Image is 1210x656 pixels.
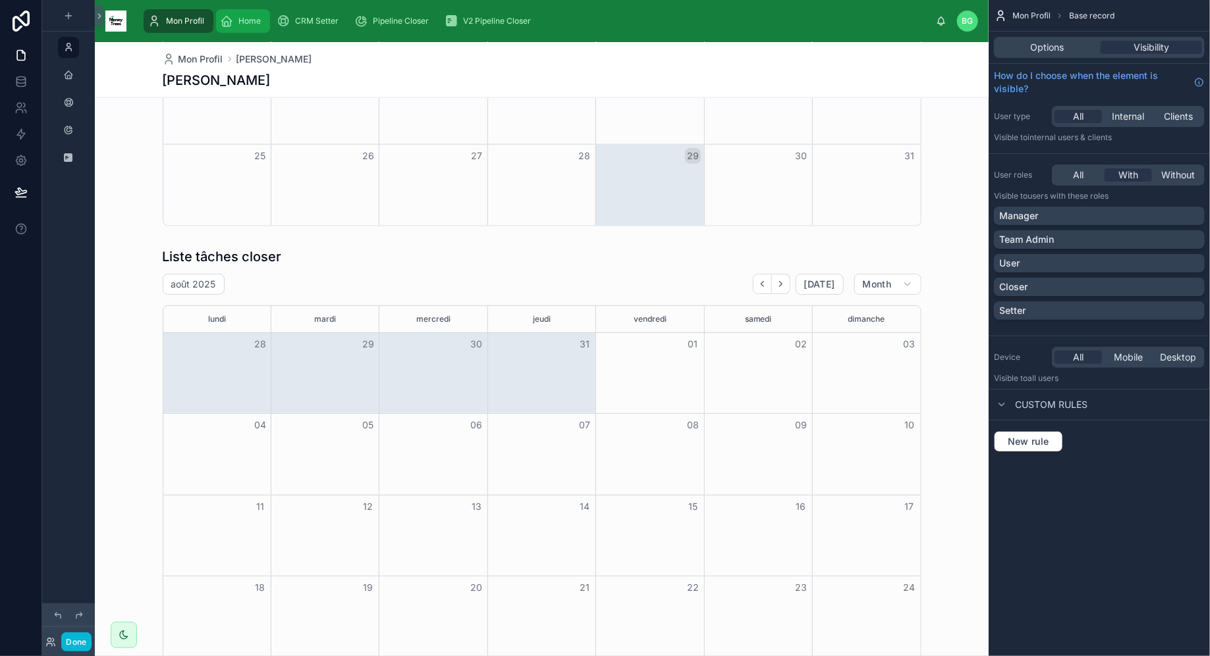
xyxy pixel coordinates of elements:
[1012,11,1051,21] span: Mon Profil
[373,16,429,26] span: Pipeline Closer
[999,304,1026,317] p: Setter
[1073,351,1084,364] span: All
[994,431,1063,452] button: New rule
[1134,41,1169,54] span: Visibility
[137,7,936,36] div: scrollable content
[999,280,1028,293] p: Closer
[1118,168,1138,182] span: With
[999,233,1054,246] p: Team Admin
[994,373,1205,384] p: Visible to
[994,132,1205,143] p: Visible to
[1113,110,1145,123] span: Internal
[994,69,1189,95] span: How do I choose when the element is visible?
[295,16,339,26] span: CRM Setter
[1164,110,1193,123] span: Clients
[166,16,204,26] span: Mon Profil
[994,111,1047,122] label: User type
[350,9,438,33] a: Pipeline Closer
[962,16,974,26] span: BG
[179,53,223,66] span: Mon Profil
[994,69,1205,95] a: How do I choose when the element is visible?
[1114,351,1143,364] span: Mobile
[236,53,312,66] a: [PERSON_NAME]
[1028,132,1112,142] span: Internal users & clients
[1031,41,1064,54] span: Options
[216,9,270,33] a: Home
[1003,436,1055,447] span: New rule
[1028,373,1059,383] span: all users
[994,352,1047,363] label: Device
[1015,398,1087,411] span: Custom rules
[163,71,271,89] h1: [PERSON_NAME]
[144,9,213,33] a: Mon Profil
[1069,11,1114,21] span: Base record
[1028,191,1109,201] span: Users with these roles
[273,9,348,33] a: CRM Setter
[105,11,126,32] img: App logo
[999,257,1020,270] p: User
[1073,168,1084,182] span: All
[163,53,223,66] a: Mon Profil
[999,209,1038,222] p: Manager
[61,632,91,651] button: Done
[994,170,1047,180] label: User roles
[994,191,1205,201] p: Visible to
[1162,168,1196,182] span: Without
[1073,110,1084,123] span: All
[441,9,540,33] a: V2 Pipeline Closer
[1161,351,1197,364] span: Desktop
[238,16,261,26] span: Home
[463,16,531,26] span: V2 Pipeline Closer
